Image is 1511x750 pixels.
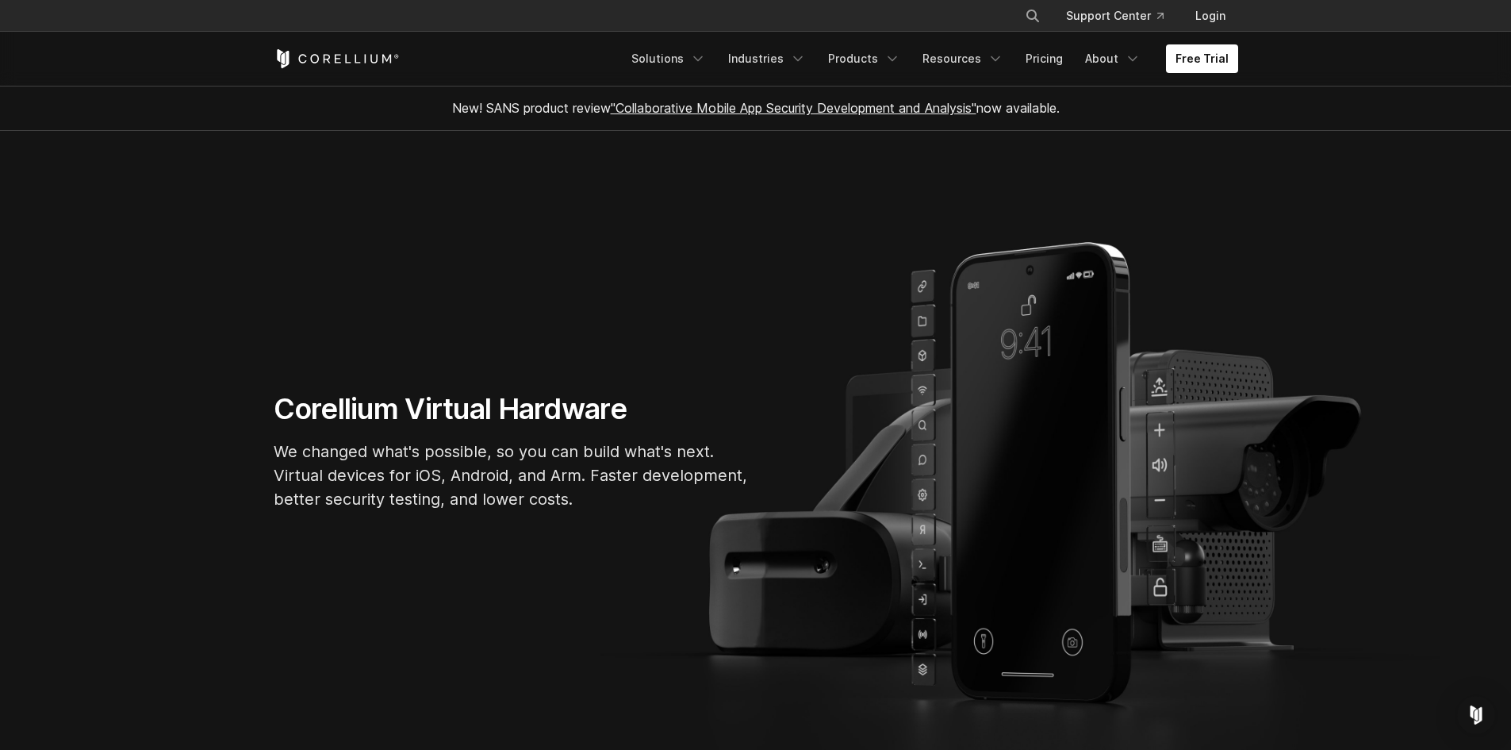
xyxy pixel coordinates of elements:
[622,44,1238,73] div: Navigation Menu
[1166,44,1238,73] a: Free Trial
[274,440,750,511] p: We changed what's possible, so you can build what's next. Virtual devices for iOS, Android, and A...
[622,44,715,73] a: Solutions
[1018,2,1047,30] button: Search
[1076,44,1150,73] a: About
[611,100,976,116] a: "Collaborative Mobile App Security Development and Analysis"
[1053,2,1176,30] a: Support Center
[1016,44,1072,73] a: Pricing
[274,49,400,68] a: Corellium Home
[913,44,1013,73] a: Resources
[719,44,815,73] a: Industries
[274,391,750,427] h1: Corellium Virtual Hardware
[452,100,1060,116] span: New! SANS product review now available.
[1457,696,1495,734] div: Open Intercom Messenger
[1006,2,1238,30] div: Navigation Menu
[1183,2,1238,30] a: Login
[819,44,910,73] a: Products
